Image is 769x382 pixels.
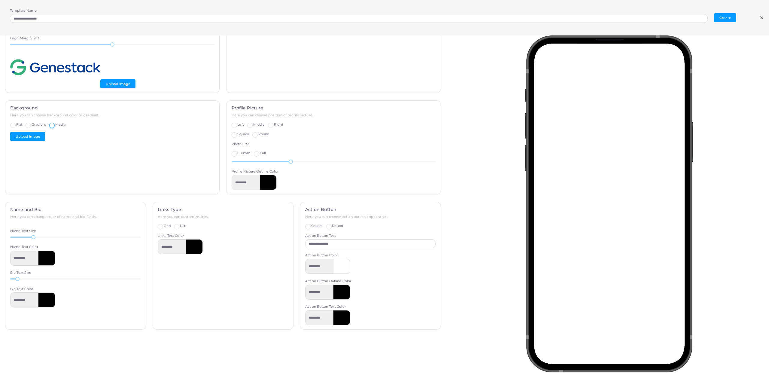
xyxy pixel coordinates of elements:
span: Middle [253,122,265,127]
h6: Here you can change color of name and bio fields. [10,215,141,219]
h4: Name and Bio [10,207,141,212]
label: Profile Picture Outline Color [232,169,278,174]
span: Round [258,132,269,136]
span: Custom [237,151,251,155]
img: Logo [10,52,100,82]
span: Round [332,224,343,228]
span: Flat [16,122,22,127]
h4: Profile Picture [232,105,436,111]
h6: Here you can choose position of profile picture. [232,113,436,117]
span: Right [274,122,283,127]
span: Left [237,122,244,127]
label: Action Button Color [305,253,338,258]
label: Template Name [10,8,37,13]
label: Name Text Color [10,245,38,249]
h6: Here you can choose action button appearance. [305,215,436,219]
span: Full [260,151,266,155]
h4: Links Type [158,207,288,212]
label: Bio Text Size [10,270,31,275]
span: Gradient [32,122,46,127]
label: Action Button Text [305,234,336,238]
span: List [180,224,185,228]
h6: Here you can choose background color or gradient. [10,113,214,117]
span: Grid [164,224,171,228]
h6: Here you can customize links. [158,215,288,219]
span: Square [311,224,323,228]
label: Photo Size [232,142,250,147]
label: Action Button Text Color [305,304,346,309]
label: Bio Text Color [10,287,33,292]
span: Media [55,122,66,127]
label: Action Button Outline Color [305,279,351,284]
span: Square [237,132,249,136]
h4: Action Button [305,207,436,212]
h4: Background [10,105,214,111]
label: Name Text Size [10,229,36,234]
button: Upload Image [100,79,135,88]
label: Logo Margin Left [10,36,39,41]
button: Create [714,13,736,22]
button: Upload Image [10,132,45,141]
label: Links Text Color [158,234,184,238]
